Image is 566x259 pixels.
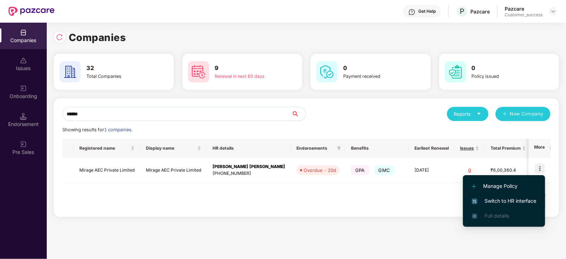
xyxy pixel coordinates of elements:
[460,7,464,16] span: P
[460,167,479,174] div: 0
[472,182,536,190] span: Manage Policy
[146,145,196,151] span: Display name
[491,145,521,151] span: Total Premium
[550,8,556,14] img: svg+xml;base64,PHN2ZyBpZD0iRHJvcGRvd24tMzJ4MzIiIHhtbG5zPSJodHRwOi8vd3d3LnczLm9yZy8yMDAwL3N2ZyIgd2...
[140,158,207,183] td: Mirage AEC Private Limited
[60,61,81,82] img: svg+xml;base64,PHN2ZyB4bWxucz0iaHR0cDovL3d3dy53My5vcmcvMjAwMC9zdmciIHdpZHRoPSI2MCIgaGVpZ2h0PSI2MC...
[337,146,341,150] span: filter
[304,167,336,174] div: Overdue - 20d
[485,213,509,219] span: Full details
[351,165,369,175] span: GPA
[343,73,404,80] div: Payment received
[86,73,147,80] div: Total Companies
[454,110,481,117] div: Reports
[20,29,27,36] img: svg+xml;base64,PHN2ZyBpZD0iQ29tcGFuaWVzIiB4bWxucz0iaHR0cDovL3d3dy53My5vcmcvMjAwMC9zdmciIHdpZHRoPS...
[215,64,276,73] h3: 9
[472,73,533,80] div: Policy issued
[345,139,409,158] th: Benefits
[56,34,63,41] img: svg+xml;base64,PHN2ZyBpZD0iUmVsb2FkLTMyeDMyIiB4bWxucz0iaHR0cDovL3d3dy53My5vcmcvMjAwMC9zdmciIHdpZH...
[472,197,536,205] span: Switch to HR interface
[291,111,306,117] span: search
[485,139,532,158] th: Total Premium
[213,163,285,170] div: [PERSON_NAME] [PERSON_NAME]
[213,170,285,177] div: [PHONE_NUMBER]
[62,127,132,132] span: Showing results for
[460,145,474,151] span: Issues
[74,158,140,183] td: Mirage AEC Private Limited
[291,107,306,121] button: search
[20,113,27,120] img: svg+xml;base64,PHN2ZyB3aWR0aD0iMTQuNSIgaGVpZ2h0PSIxNC41IiB2aWV3Qm94PSIwIDAgMTYgMTYiIGZpbGw9Im5vbm...
[104,127,132,132] span: 1 companies.
[528,139,550,158] th: More
[20,141,27,148] img: svg+xml;base64,PHN2ZyB3aWR0aD0iMjAiIGhlaWdodD0iMjAiIHZpZXdCb3g9IjAgMCAyMCAyMCIgZmlsbD0ibm9uZSIgeG...
[296,145,334,151] span: Endorsements
[20,85,27,92] img: svg+xml;base64,PHN2ZyB3aWR0aD0iMjAiIGhlaWdodD0iMjAiIHZpZXdCb3g9IjAgMCAyMCAyMCIgZmlsbD0ibm9uZSIgeG...
[496,107,550,121] button: plusNew Company
[79,145,129,151] span: Registered name
[418,8,436,14] div: Get Help
[503,111,507,117] span: plus
[535,163,545,173] img: icon
[470,8,490,15] div: Pazcare
[472,64,533,73] h3: 0
[316,61,338,82] img: svg+xml;base64,PHN2ZyB4bWxucz0iaHR0cDovL3d3dy53My5vcmcvMjAwMC9zdmciIHdpZHRoPSI2MCIgaGVpZ2h0PSI2MC...
[454,139,485,158] th: Issues
[207,139,291,158] th: HR details
[477,111,481,116] span: caret-down
[445,61,466,82] img: svg+xml;base64,PHN2ZyB4bWxucz0iaHR0cDovL3d3dy53My5vcmcvMjAwMC9zdmciIHdpZHRoPSI2MCIgaGVpZ2h0PSI2MC...
[409,158,454,183] td: [DATE]
[9,7,55,16] img: New Pazcare Logo
[335,144,343,152] span: filter
[505,5,543,12] div: Pazcare
[510,110,544,117] span: New Company
[472,198,477,204] img: svg+xml;base64,PHN2ZyB4bWxucz0iaHR0cDovL3d3dy53My5vcmcvMjAwMC9zdmciIHdpZHRoPSIxNiIgaGVpZ2h0PSIxNi...
[491,167,526,174] div: ₹6,00,360.4
[69,30,126,45] h1: Companies
[140,139,207,158] th: Display name
[472,184,476,189] img: svg+xml;base64,PHN2ZyB4bWxucz0iaHR0cDovL3d3dy53My5vcmcvMjAwMC9zdmciIHdpZHRoPSIxMi4yMDEiIGhlaWdodD...
[74,139,140,158] th: Registered name
[472,213,477,219] img: svg+xml;base64,PHN2ZyB4bWxucz0iaHR0cDovL3d3dy53My5vcmcvMjAwMC9zdmciIHdpZHRoPSIxNi4zNjMiIGhlaWdodD...
[374,165,395,175] span: GMC
[188,61,209,82] img: svg+xml;base64,PHN2ZyB4bWxucz0iaHR0cDovL3d3dy53My5vcmcvMjAwMC9zdmciIHdpZHRoPSI2MCIgaGVpZ2h0PSI2MC...
[20,57,27,64] img: svg+xml;base64,PHN2ZyBpZD0iSXNzdWVzX2Rpc2FibGVkIiB4bWxucz0iaHR0cDovL3d3dy53My5vcmcvMjAwMC9zdmciIH...
[86,64,147,73] h3: 32
[505,12,543,18] div: Customer_success
[408,8,415,16] img: svg+xml;base64,PHN2ZyBpZD0iSGVscC0zMngzMiIgeG1sbnM9Imh0dHA6Ly93d3cudzMub3JnLzIwMDAvc3ZnIiB3aWR0aD...
[215,73,276,80] div: Renewal in next 60 days
[409,139,454,158] th: Earliest Renewal
[343,64,404,73] h3: 0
